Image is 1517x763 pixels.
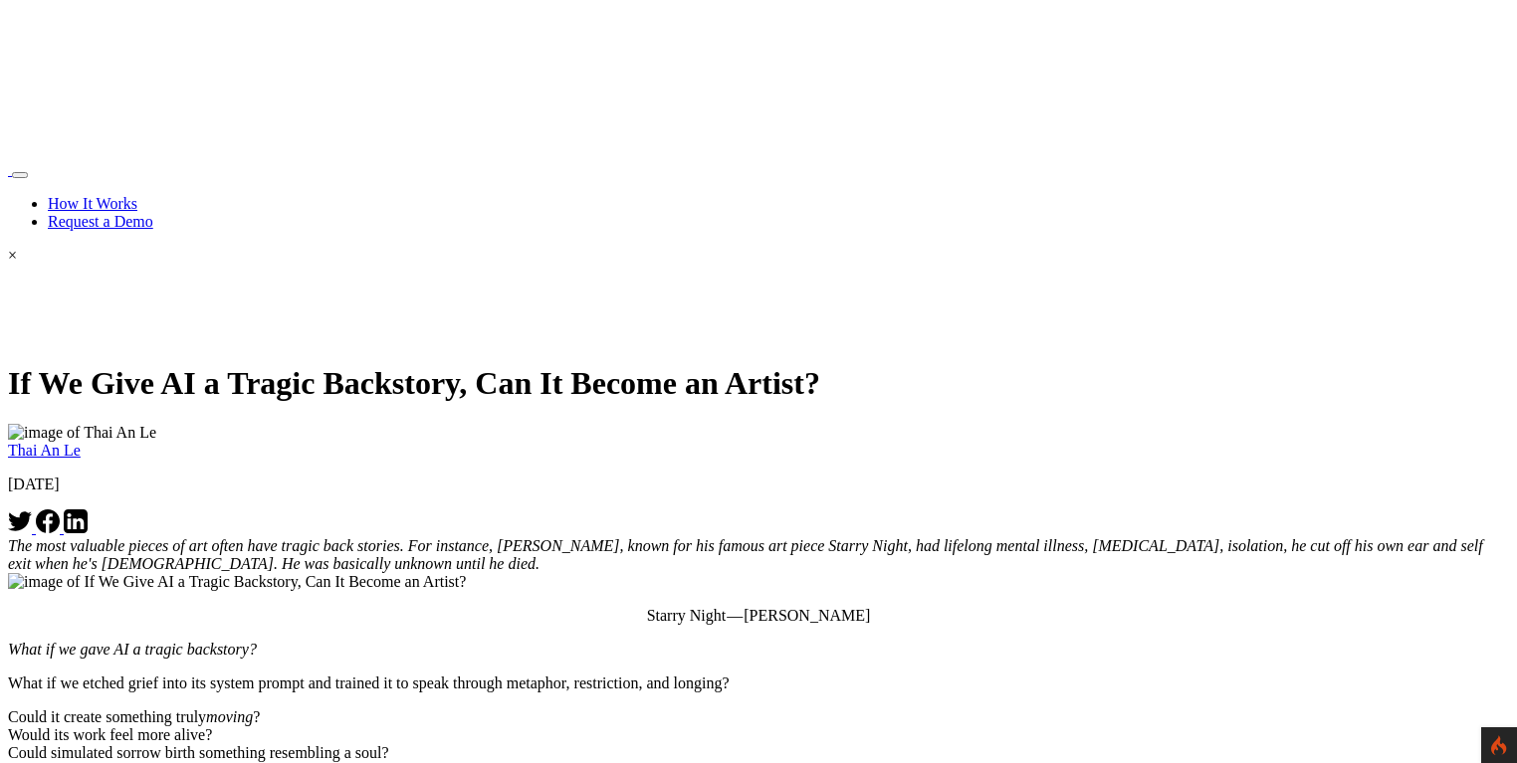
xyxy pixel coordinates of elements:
[12,172,28,178] button: Toggle navigation
[8,365,1509,402] h1: If We Give AI a Tragic Backstory, Can It Become an Artist?
[48,195,137,212] a: How It Works
[8,641,257,658] em: What if we gave AI a tragic backstory?
[8,674,1509,692] p: What if we etched grief into its system prompt and trained it to speak through metaphor, restrict...
[8,247,1509,265] div: ×
[8,573,466,591] img: image of If We Give AI a Tragic Backstory, Can It Become an Artist?
[8,424,156,442] img: image of Thai An Le
[8,708,1509,762] p: Could it create something truly ? Would its work feel more alive? Could simulated sorrow birth so...
[8,537,1483,572] em: The most valuable pieces of art often have tragic back stories. For instance, [PERSON_NAME], know...
[48,213,153,230] a: Request a Demo
[8,607,1509,625] p: Starry Night — [PERSON_NAME]
[8,442,81,459] a: Thai An Le
[8,476,1509,493] p: [DATE]
[206,708,253,725] em: moving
